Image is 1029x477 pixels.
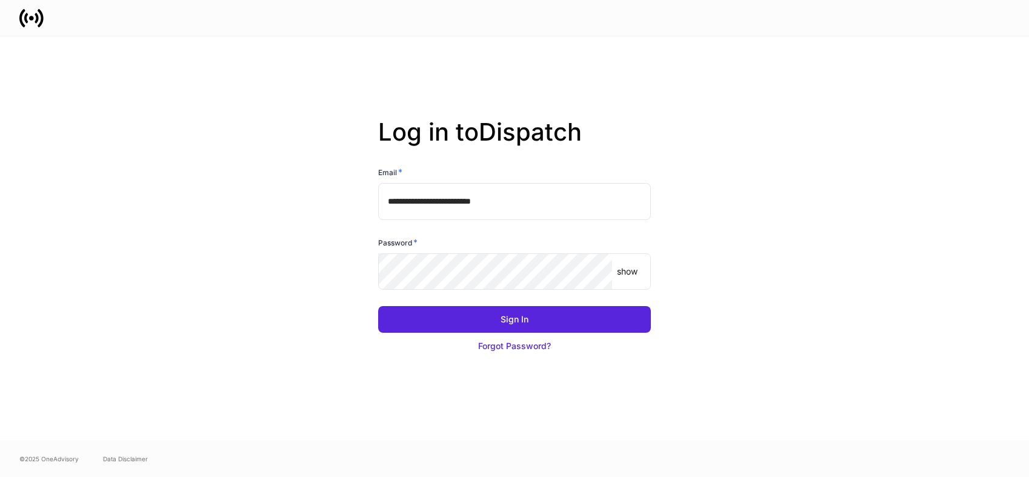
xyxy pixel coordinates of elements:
div: Sign In [501,313,528,325]
button: Forgot Password? [378,333,651,359]
div: Forgot Password? [478,340,551,352]
p: show [617,265,638,278]
button: Sign In [378,306,651,333]
h6: Password [378,236,418,249]
h2: Log in to Dispatch [378,118,651,166]
a: Data Disclaimer [103,454,148,464]
span: © 2025 OneAdvisory [19,454,79,464]
h6: Email [378,166,402,178]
